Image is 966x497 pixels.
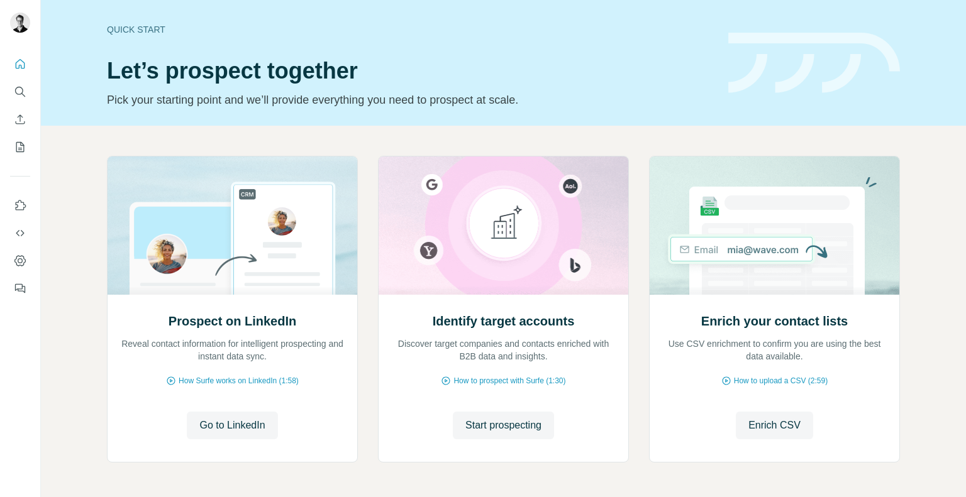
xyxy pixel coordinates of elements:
button: My lists [10,136,30,158]
button: Start prospecting [453,412,554,439]
button: Use Surfe on LinkedIn [10,194,30,217]
button: Dashboard [10,249,30,272]
h2: Prospect on LinkedIn [169,312,296,330]
p: Pick your starting point and we’ll provide everything you need to prospect at scale. [107,91,713,109]
img: banner [728,33,900,94]
img: Enrich your contact lists [649,156,900,295]
h1: Let’s prospect together [107,58,713,84]
button: Enrich CSV [10,108,30,131]
span: How to prospect with Surfe (1:30) [453,375,565,386]
span: How to upload a CSV (2:59) [734,375,828,386]
div: Quick start [107,23,713,36]
img: Prospect on LinkedIn [107,156,358,295]
button: Enrich CSV [736,412,813,439]
button: Quick start [10,53,30,75]
h2: Enrich your contact lists [701,312,848,330]
button: Go to LinkedIn [187,412,277,439]
span: Go to LinkedIn [199,418,265,433]
h2: Identify target accounts [433,312,575,330]
span: How Surfe works on LinkedIn (1:58) [179,375,299,386]
p: Reveal contact information for intelligent prospecting and instant data sync. [120,337,345,363]
p: Discover target companies and contacts enriched with B2B data and insights. [391,337,616,363]
button: Feedback [10,277,30,300]
p: Use CSV enrichment to confirm you are using the best data available. [662,337,887,363]
button: Search [10,80,30,103]
button: Use Surfe API [10,222,30,244]
span: Enrich CSV [748,418,801,433]
span: Start prospecting [465,418,541,433]
img: Identify target accounts [378,156,629,295]
img: Avatar [10,13,30,33]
